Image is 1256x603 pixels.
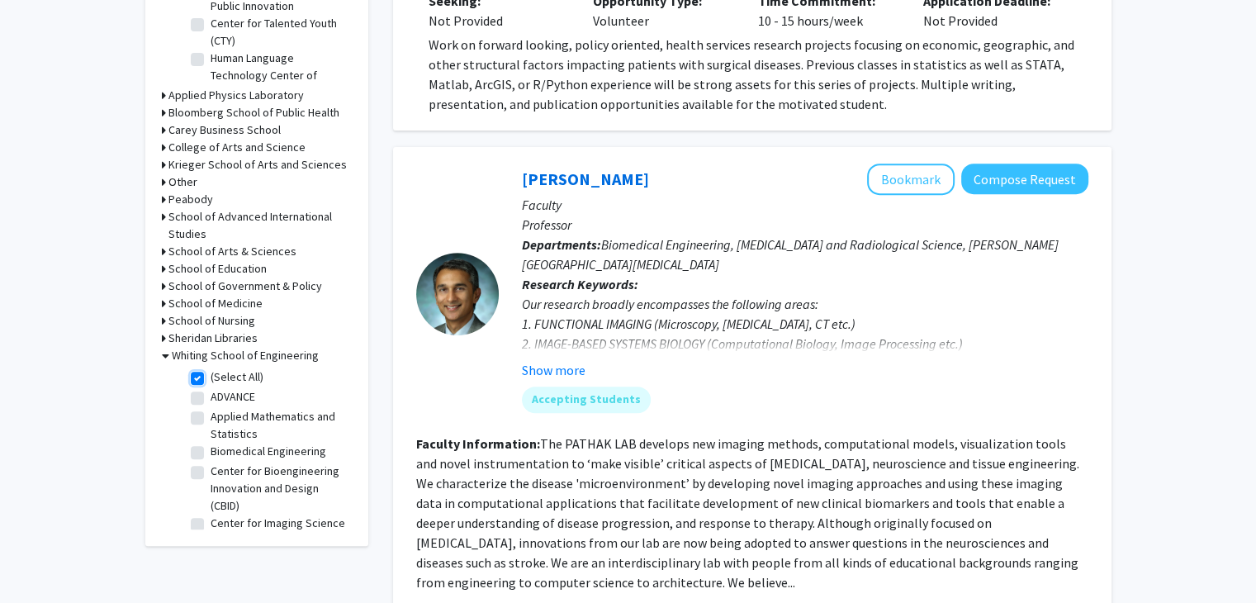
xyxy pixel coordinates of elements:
[211,443,326,460] label: Biomedical Engineering
[522,387,651,413] mat-chip: Accepting Students
[429,35,1088,114] p: Work on forward looking, policy oriented, health services research projects focusing on economic,...
[211,50,348,102] label: Human Language Technology Center of Excellence (HLTCOE)
[211,15,348,50] label: Center for Talented Youth (CTY)
[522,215,1088,235] p: Professor
[522,294,1088,393] div: Our research broadly encompasses the following areas: 1. FUNCTIONAL IMAGING (Microscopy, [MEDICAL...
[522,169,649,189] a: [PERSON_NAME]
[416,435,1079,591] fg-read-more: The PATHAK LAB develops new imaging methods, computational models, visualization tools and novel ...
[168,104,339,121] h3: Bloomberg School of Public Health
[168,312,255,330] h3: School of Nursing
[168,278,322,295] h3: School of Government & Policy
[211,408,348,443] label: Applied Mathematics and Statistics
[211,515,345,532] label: Center for Imaging Science
[416,435,540,452] b: Faculty Information:
[168,243,296,260] h3: School of Arts & Sciences
[429,11,569,31] div: Not Provided
[211,388,255,406] label: ADVANCE
[12,529,70,591] iframe: Chat
[168,260,267,278] h3: School of Education
[522,236,601,253] b: Departments:
[867,164,955,195] button: Add Arvind Pathak to Bookmarks
[211,368,263,386] label: (Select All)
[168,121,281,139] h3: Carey Business School
[168,87,304,104] h3: Applied Physics Laboratory
[168,208,352,243] h3: School of Advanced International Studies
[168,295,263,312] h3: School of Medicine
[168,191,213,208] h3: Peabody
[522,195,1088,215] p: Faculty
[961,164,1088,194] button: Compose Request to Arvind Pathak
[168,156,347,173] h3: Krieger School of Arts and Sciences
[211,463,348,515] label: Center for Bioengineering Innovation and Design (CBID)
[168,139,306,156] h3: College of Arts and Science
[522,360,585,380] button: Show more
[168,173,197,191] h3: Other
[168,330,258,347] h3: Sheridan Libraries
[522,276,638,292] b: Research Keywords:
[172,347,319,364] h3: Whiting School of Engineering
[522,236,1059,273] span: Biomedical Engineering, [MEDICAL_DATA] and Radiological Science, [PERSON_NAME][GEOGRAPHIC_DATA][M...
